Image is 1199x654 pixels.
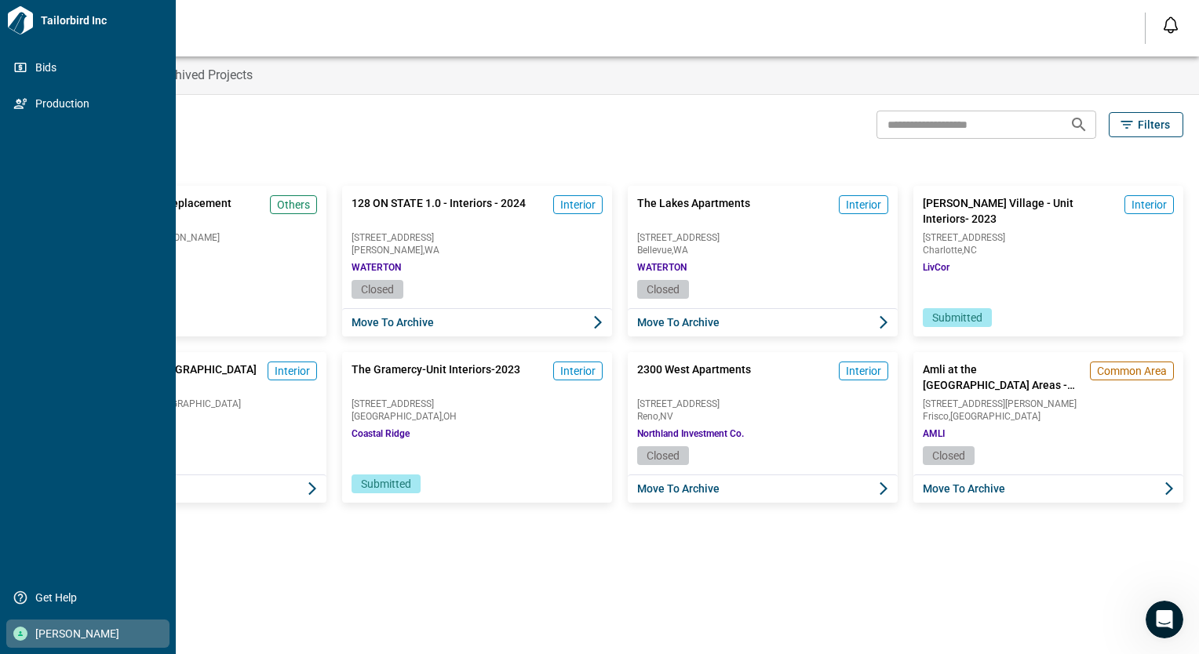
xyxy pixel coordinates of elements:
[637,233,888,242] span: [STREET_ADDRESS]
[923,427,945,440] span: AMLI
[628,308,898,336] button: Move to Archive
[637,245,888,255] span: Bellevue , WA
[275,363,310,379] span: Interior
[66,245,317,255] span: city NA , state NA
[1109,112,1183,137] button: Filters
[6,53,169,82] a: Bids
[352,261,401,274] span: WATERTON
[361,283,394,296] span: Closed
[923,399,1174,409] span: [STREET_ADDRESS][PERSON_NAME]
[157,67,253,83] span: Archived Projects
[637,481,720,496] span: Move to Archive
[352,314,434,330] span: Move to Archive
[846,197,881,213] span: Interior
[352,399,603,409] span: [STREET_ADDRESS]
[923,245,1174,255] span: Charlotte , NC
[41,56,1199,94] div: base tabs
[1063,109,1095,140] button: Search projects
[35,13,169,28] span: Tailorbird Inc
[352,427,410,440] span: Coastal Ridge
[361,478,411,490] span: Submitted
[352,245,603,255] span: [PERSON_NAME] , WA
[27,96,155,111] span: Production
[637,427,744,440] span: Northland Investment Co.
[277,197,310,213] span: Others
[352,233,603,242] span: [STREET_ADDRESS]
[352,195,526,227] span: 128 ON STATE 1.0 - Interiors - 2024
[923,233,1174,242] span: [STREET_ADDRESS]
[560,197,596,213] span: Interior
[637,195,750,227] span: The Lakes Apartments
[923,195,1118,227] span: [PERSON_NAME] Village - Unit Interiors- 2023
[1138,117,1170,133] span: Filters
[647,283,680,296] span: Closed
[66,412,317,421] span: [GEOGRAPHIC_DATA] , WA
[637,412,888,421] span: Reno , NV
[637,399,888,409] span: [STREET_ADDRESS]
[637,261,687,274] span: WATERTON
[1146,601,1183,638] iframe: Intercom live chat
[27,626,155,641] span: [PERSON_NAME]
[923,261,949,274] span: LivCor
[647,449,680,462] span: Closed
[1097,363,1167,379] span: Common Area
[56,474,326,503] button: Move to Archive
[1132,197,1167,213] span: Interior
[342,308,612,336] button: Move to Archive
[932,449,965,462] span: Closed
[913,474,1183,503] button: Move to Archive
[352,412,603,421] span: [GEOGRAPHIC_DATA] , OH
[923,412,1174,421] span: Frisco , [GEOGRAPHIC_DATA]
[932,311,982,324] span: Submitted
[846,363,881,379] span: Interior
[637,314,720,330] span: Move to Archive
[66,233,317,242] span: [STREET_ADDRESS][PERSON_NAME]
[628,474,898,503] button: Move to Archive
[27,60,155,75] span: Bids
[560,363,596,379] span: Interior
[923,362,1084,393] span: Amli at the [GEOGRAPHIC_DATA] Areas - 2023
[66,399,317,409] span: [STREET_ADDRESS] [GEOGRAPHIC_DATA]
[1158,13,1183,38] button: Open notification feed
[637,362,751,393] span: 2300 West Apartments
[923,481,1005,496] span: Move to Archive
[6,89,169,118] a: Production
[27,590,155,605] span: Get Help
[352,362,520,393] span: The Gramercy-Unit Interiors-2023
